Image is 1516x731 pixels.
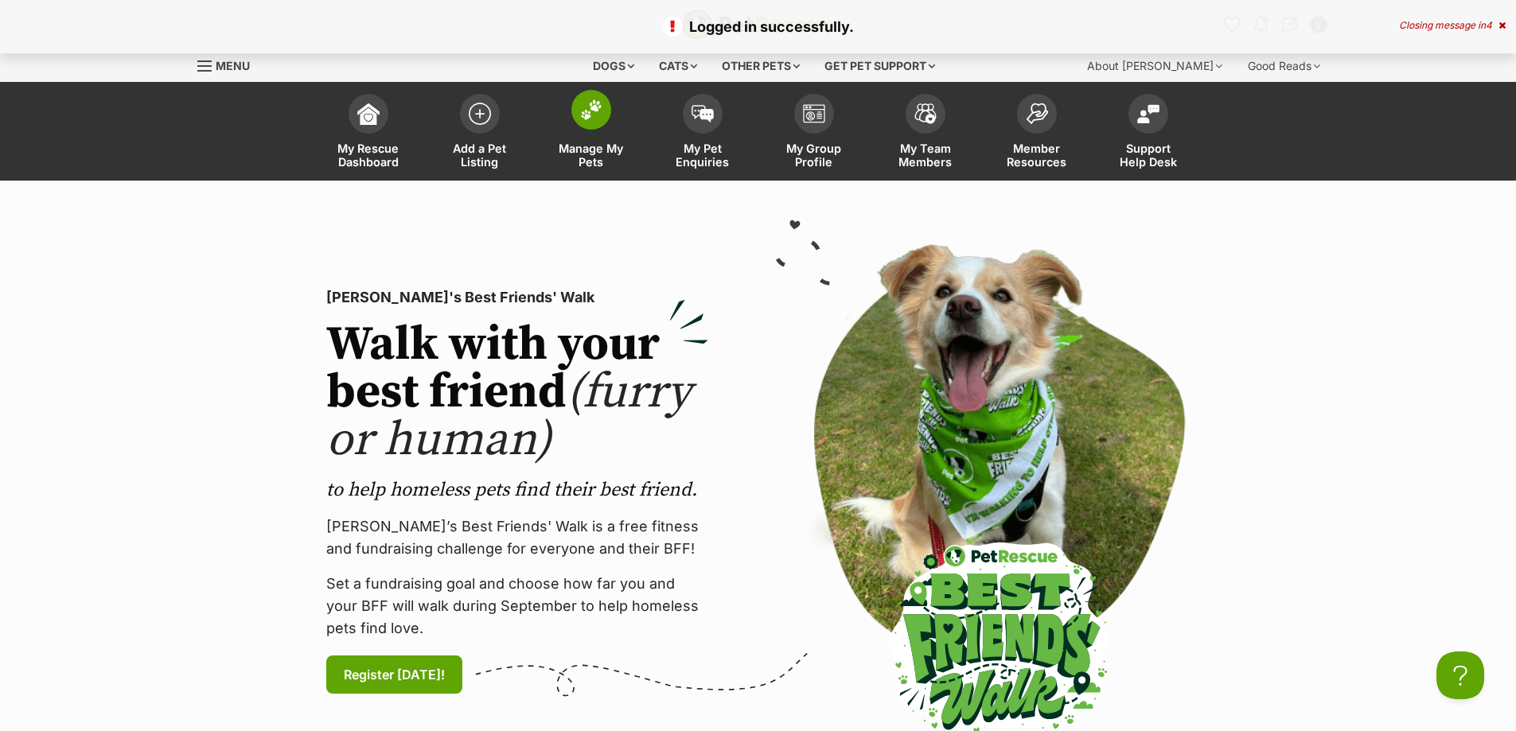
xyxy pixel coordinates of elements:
[313,86,424,181] a: My Rescue Dashboard
[555,142,627,169] span: Manage My Pets
[357,103,380,125] img: dashboard-icon-eb2f2d2d3e046f16d808141f083e7271f6b2e854fb5c12c21221c1fb7104beca.svg
[444,142,516,169] span: Add a Pet Listing
[582,50,645,82] div: Dogs
[326,286,708,309] p: [PERSON_NAME]'s Best Friends' Walk
[536,86,647,181] a: Manage My Pets
[326,573,708,640] p: Set a fundraising goal and choose how far you and your BFF will walk during September to help hom...
[424,86,536,181] a: Add a Pet Listing
[1093,86,1204,181] a: Support Help Desk
[326,363,692,470] span: (furry or human)
[216,59,250,72] span: Menu
[469,103,491,125] img: add-pet-listing-icon-0afa8454b4691262ce3f59096e99ab1cd57d4a30225e0717b998d2c9b9846f56.svg
[803,104,825,123] img: group-profile-icon-3fa3cf56718a62981997c0bc7e787c4b2cf8bcc04b72c1350f741eb67cf2f40e.svg
[326,321,708,465] h2: Walk with your best friend
[648,50,708,82] div: Cats
[1237,50,1331,82] div: Good Reads
[333,142,404,169] span: My Rescue Dashboard
[692,105,714,122] img: pet-enquiries-icon-7e3ad2cf08bfb03b45e93fb7055b45f3efa6380592205ae92323e6603595dc1f.svg
[711,50,811,82] div: Other pets
[667,142,739,169] span: My Pet Enquiries
[758,86,870,181] a: My Group Profile
[890,142,961,169] span: My Team Members
[1436,651,1484,699] iframe: Help Scout Beacon - Open
[1076,50,1233,82] div: About [PERSON_NAME]
[1137,104,1159,123] img: help-desk-icon-fdf02630f3aa405de69fd3d07c3f3aa587a6932b1a1747fa1d2bba05be0121f9.svg
[647,86,758,181] a: My Pet Enquiries
[344,665,445,684] span: Register [DATE]!
[326,515,708,560] p: [PERSON_NAME]’s Best Friends' Walk is a free fitness and fundraising challenge for everyone and t...
[813,50,946,82] div: Get pet support
[778,142,850,169] span: My Group Profile
[914,103,937,124] img: team-members-icon-5396bd8760b3fe7c0b43da4ab00e1e3bb1a5d9ba89233759b79545d2d3fc5d0d.svg
[981,86,1093,181] a: Member Resources
[870,86,981,181] a: My Team Members
[326,655,462,694] a: Register [DATE]!
[1113,142,1184,169] span: Support Help Desk
[580,99,602,120] img: manage-my-pets-icon-02211641906a0b7f246fdf0571729dbe1e7629f14944591b6c1af311fb30b64b.svg
[197,50,261,79] a: Menu
[326,477,708,503] p: to help homeless pets find their best friend.
[1026,103,1048,124] img: member-resources-icon-8e73f808a243e03378d46382f2149f9095a855e16c252ad45f914b54edf8863c.svg
[1001,142,1073,169] span: Member Resources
